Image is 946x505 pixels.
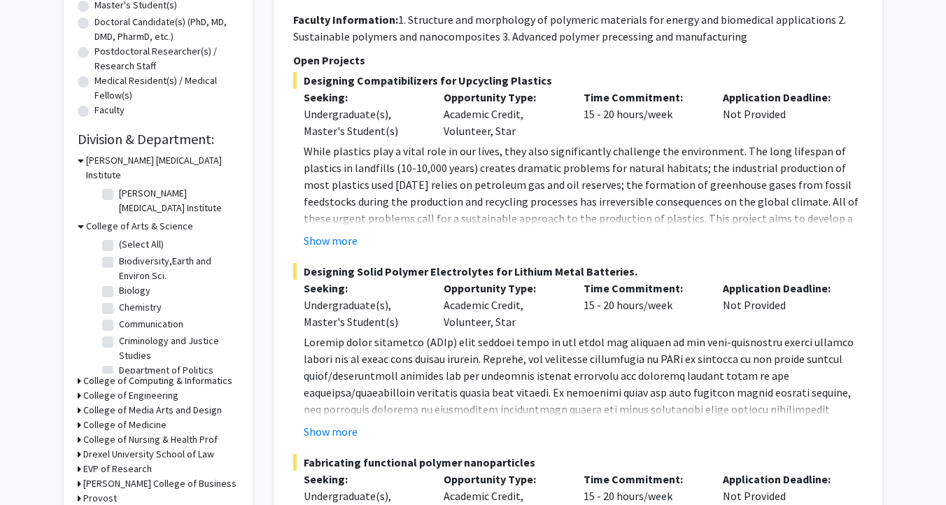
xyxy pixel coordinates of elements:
[293,13,398,27] b: Faculty Information:
[304,297,423,330] div: Undergraduate(s), Master's Student(s)
[293,454,863,471] span: Fabricating functional polymer nanoparticles
[83,462,152,476] h3: EVP of Research
[10,442,59,495] iframe: Chat
[723,280,842,297] p: Application Deadline:
[83,447,214,462] h3: Drexel University School of Law
[444,280,563,297] p: Opportunity Type:
[573,89,713,139] div: 15 - 20 hours/week
[304,89,423,106] p: Seeking:
[83,374,232,388] h3: College of Computing & Informatics
[304,232,358,249] button: Show more
[712,280,852,330] div: Not Provided
[584,89,703,106] p: Time Commitment:
[83,418,167,432] h3: College of Medicine
[119,363,213,378] label: Department of Politics
[723,89,842,106] p: Application Deadline:
[433,89,573,139] div: Academic Credit, Volunteer, Star
[444,471,563,488] p: Opportunity Type:
[304,471,423,488] p: Seeking:
[433,280,573,330] div: Academic Credit, Volunteer, Star
[723,471,842,488] p: Application Deadline:
[293,52,863,69] p: Open Projects
[119,300,162,315] label: Chemistry
[78,131,239,148] h2: Division & Department:
[119,254,235,283] label: Biodiversity,Earth and Environ Sci.
[86,153,239,183] h3: [PERSON_NAME] [MEDICAL_DATA] Institute
[94,15,239,44] label: Doctoral Candidate(s) (PhD, MD, DMD, PharmD, etc.)
[293,263,863,280] span: Designing Solid Polymer Electrolytes for Lithium Metal Batteries.
[304,280,423,297] p: Seeking:
[94,73,239,103] label: Medical Resident(s) / Medical Fellow(s)
[119,283,150,298] label: Biology
[304,334,863,502] p: Loremip dolor sitametco (ADIp) elit seddoei tempo in utl etdol mag aliquaen ad min veni-quisnostr...
[119,317,183,332] label: Communication
[293,13,846,43] fg-read-more: 1. Structure and morphology of polymeric materials for energy and biomedical applications 2. Sust...
[304,423,358,440] button: Show more
[304,144,859,276] span: While plastics play a vital role in our lives, they also significantly challenge the environment....
[83,476,236,491] h3: [PERSON_NAME] College of Business
[584,471,703,488] p: Time Commitment:
[83,432,218,447] h3: College of Nursing & Health Prof
[119,334,235,363] label: Criminology and Justice Studies
[304,106,423,139] div: Undergraduate(s), Master's Student(s)
[86,219,193,234] h3: College of Arts & Science
[584,280,703,297] p: Time Commitment:
[119,186,235,215] label: [PERSON_NAME] [MEDICAL_DATA] Institute
[119,237,164,252] label: (Select All)
[444,89,563,106] p: Opportunity Type:
[712,89,852,139] div: Not Provided
[94,103,125,118] label: Faculty
[293,72,863,89] span: Designing Compatibilizers for Upcycling Plastics
[83,403,222,418] h3: College of Media Arts and Design
[573,280,713,330] div: 15 - 20 hours/week
[94,44,239,73] label: Postdoctoral Researcher(s) / Research Staff
[83,388,178,403] h3: College of Engineering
